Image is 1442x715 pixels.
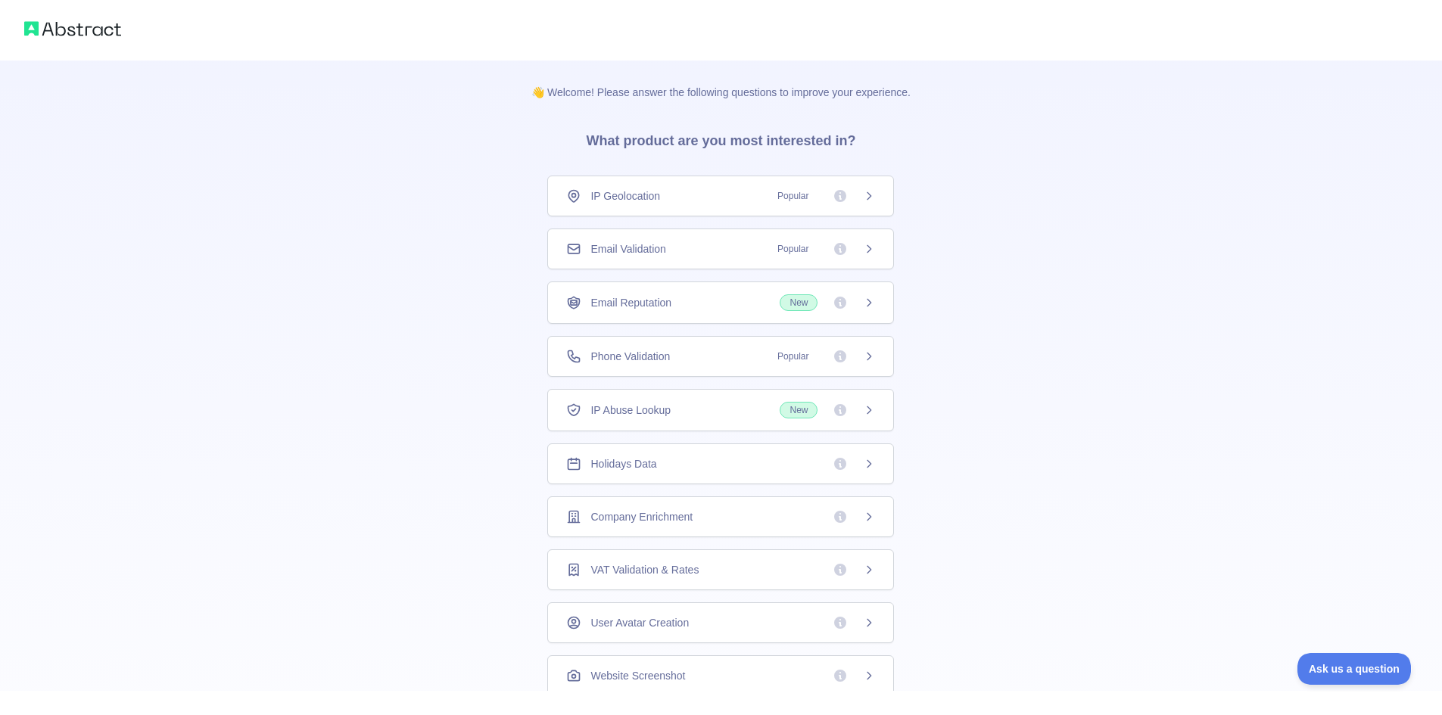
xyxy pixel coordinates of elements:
[590,403,671,418] span: IP Abuse Lookup
[590,456,656,471] span: Holidays Data
[590,668,685,683] span: Website Screenshot
[768,241,818,256] span: Popular
[768,349,818,364] span: Popular
[1297,653,1412,685] iframe: Toggle Customer Support
[590,188,660,204] span: IP Geolocation
[507,61,935,100] p: 👋 Welcome! Please answer the following questions to improve your experience.
[590,349,670,364] span: Phone Validation
[562,100,880,176] h3: What product are you most interested in?
[590,562,699,577] span: VAT Validation & Rates
[590,615,689,630] span: User Avatar Creation
[590,241,665,256] span: Email Validation
[590,509,693,524] span: Company Enrichment
[590,295,671,310] span: Email Reputation
[780,402,818,418] span: New
[24,18,121,39] img: Abstract logo
[780,294,818,311] span: New
[768,188,818,204] span: Popular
